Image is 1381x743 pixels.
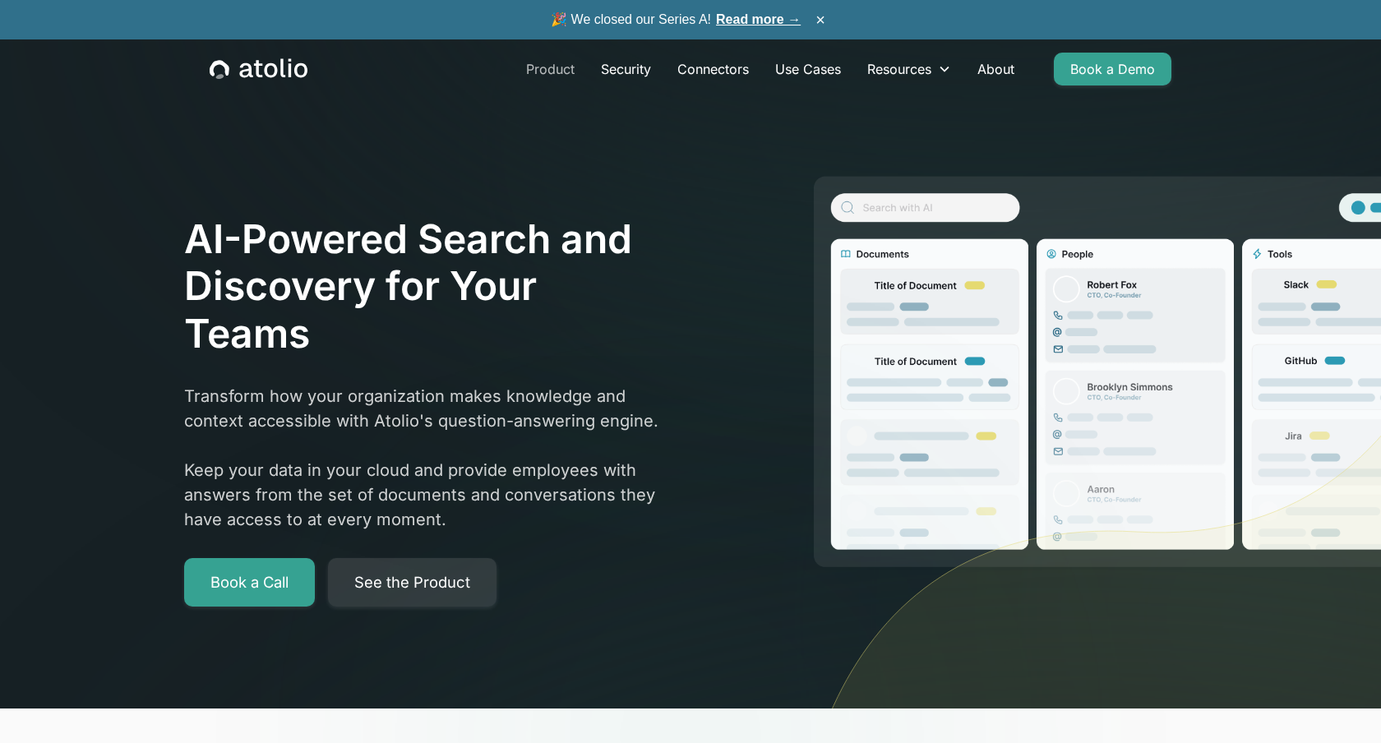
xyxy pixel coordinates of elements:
a: About [964,53,1028,85]
a: Book a Call [184,558,315,607]
p: Transform how your organization makes knowledge and context accessible with Atolio's question-ans... [184,384,667,532]
span: 🎉 We closed our Series A! [551,10,801,30]
a: Use Cases [762,53,854,85]
a: Product [513,53,588,85]
a: Read more → [716,12,801,26]
a: home [210,58,307,80]
div: Resources [867,59,931,79]
a: See the Product [328,558,497,607]
div: Resources [854,53,964,85]
a: Security [588,53,664,85]
a: Book a Demo [1054,53,1171,85]
a: Connectors [664,53,762,85]
button: × [811,11,830,29]
h1: AI-Powered Search and Discovery for Your Teams [184,215,667,358]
